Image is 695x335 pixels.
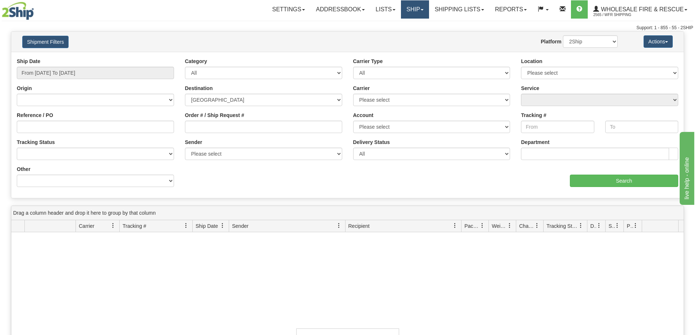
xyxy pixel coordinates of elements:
a: Pickup Status filter column settings [629,219,642,232]
a: Ship Date filter column settings [216,219,229,232]
a: Tracking Status filter column settings [575,219,587,232]
a: Shipment Issues filter column settings [611,219,623,232]
span: Weight [492,222,507,230]
a: Charge filter column settings [531,219,543,232]
label: Account [353,112,374,119]
a: Packages filter column settings [476,219,489,232]
label: Destination [185,85,213,92]
a: Delivery Status filter column settings [593,219,605,232]
a: Reports [490,0,532,19]
input: To [605,121,678,133]
a: Shipping lists [429,0,489,19]
div: live help - online [5,4,67,13]
a: Addressbook [310,0,370,19]
span: Ship Date [196,222,218,230]
label: Service [521,85,539,92]
label: Tracking # [521,112,546,119]
label: Sender [185,139,202,146]
label: Origin [17,85,32,92]
span: Shipment Issues [609,222,615,230]
span: Delivery Status [590,222,596,230]
span: Packages [464,222,480,230]
button: Shipment Filters [22,36,69,48]
span: 2565 / WFR Shipping [593,11,648,19]
label: Category [185,58,207,65]
span: Tracking # [123,222,146,230]
label: Other [17,165,30,173]
a: WHOLESALE FIRE & RESCUE 2565 / WFR Shipping [588,0,693,19]
iframe: chat widget [678,130,694,204]
span: Carrier [79,222,94,230]
a: Tracking # filter column settings [180,219,192,232]
label: Tracking Status [17,139,55,146]
a: Ship [401,0,429,19]
span: Charge [519,222,534,230]
label: Reference / PO [17,112,53,119]
label: Ship Date [17,58,40,65]
button: Actions [644,35,673,48]
a: Weight filter column settings [503,219,516,232]
a: Sender filter column settings [333,219,345,232]
a: Lists [370,0,401,19]
div: grid grouping header [11,206,684,220]
label: Platform [541,38,561,45]
span: Tracking Status [547,222,578,230]
input: Search [570,175,678,187]
img: logo2565.jpg [2,2,34,20]
span: Pickup Status [627,222,633,230]
label: Location [521,58,542,65]
div: Support: 1 - 855 - 55 - 2SHIP [2,25,693,31]
label: Carrier Type [353,58,383,65]
label: Delivery Status [353,139,390,146]
label: Department [521,139,549,146]
span: WHOLESALE FIRE & RESCUE [599,6,684,12]
label: Carrier [353,85,370,92]
label: Order # / Ship Request # [185,112,244,119]
span: Recipient [348,222,370,230]
a: Settings [267,0,310,19]
a: Recipient filter column settings [449,219,461,232]
span: Sender [232,222,248,230]
input: From [521,121,594,133]
a: Carrier filter column settings [107,219,119,232]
